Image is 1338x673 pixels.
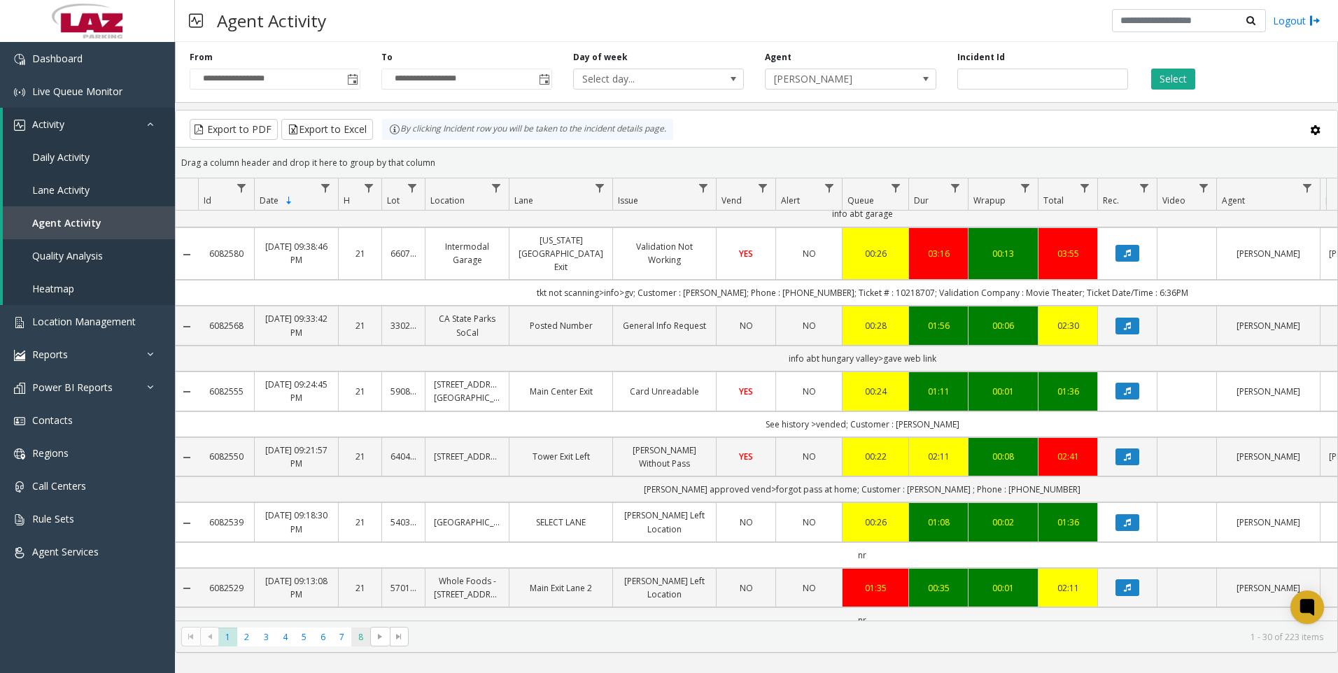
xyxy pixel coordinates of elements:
[430,194,465,206] span: Location
[847,194,874,206] span: Queue
[917,385,959,398] div: 01:11
[1047,516,1089,529] a: 01:36
[190,119,278,140] button: Export to PDF
[14,120,25,131] img: 'icon'
[514,194,533,206] span: Lane
[1162,194,1185,206] span: Video
[725,450,767,463] a: YES
[263,378,330,404] a: [DATE] 09:24:45 PM
[781,194,800,206] span: Alert
[851,450,900,463] div: 00:22
[725,247,767,260] a: YES
[32,216,101,229] span: Agent Activity
[32,479,86,493] span: Call Centers
[176,249,198,260] a: Collapse Details
[314,628,332,646] span: Page 6
[32,348,68,361] span: Reports
[1225,247,1311,260] a: [PERSON_NAME]
[917,450,959,463] div: 02:11
[206,581,246,595] a: 6082529
[917,319,959,332] a: 01:56
[621,319,707,332] a: General Info Request
[390,581,416,595] a: 570146
[374,631,386,642] span: Go to the next page
[14,416,25,427] img: 'icon'
[32,150,90,164] span: Daily Activity
[977,581,1029,595] a: 00:01
[1047,319,1089,332] a: 02:30
[283,195,295,206] span: Sortable
[917,581,959,595] div: 00:35
[518,319,604,332] a: Posted Number
[263,509,330,535] a: [DATE] 09:18:30 PM
[218,628,237,646] span: Page 1
[784,450,833,463] a: NO
[3,141,175,173] a: Daily Activity
[487,178,506,197] a: Location Filter Menu
[518,581,604,595] a: Main Exit Lane 2
[784,247,833,260] a: NO
[977,247,1029,260] div: 00:13
[851,247,900,260] div: 00:26
[694,178,713,197] a: Issue Filter Menu
[917,247,959,260] a: 03:16
[281,119,373,140] button: Export to Excel
[14,383,25,394] img: 'icon'
[206,516,246,529] a: 6082539
[434,574,500,601] a: Whole Foods - [STREET_ADDRESS]
[977,450,1029,463] div: 00:08
[621,509,707,535] a: [PERSON_NAME] Left Location
[370,627,389,646] span: Go to the next page
[263,240,330,267] a: [DATE] 09:38:46 PM
[1225,385,1311,398] a: [PERSON_NAME]
[518,516,604,529] a: SELECT LANE
[851,516,900,529] a: 00:26
[784,581,833,595] a: NO
[189,3,203,38] img: pageIcon
[190,51,213,64] label: From
[176,452,198,463] a: Collapse Details
[260,194,279,206] span: Date
[32,446,69,460] span: Regions
[740,582,753,594] span: NO
[32,249,103,262] span: Quality Analysis
[851,581,900,595] a: 01:35
[434,450,500,463] a: [STREET_ADDRESS]
[518,385,604,398] a: Main Center Exit
[621,574,707,601] a: [PERSON_NAME] Left Location
[1043,194,1064,206] span: Total
[3,206,175,239] a: Agent Activity
[725,319,767,332] a: NO
[32,545,99,558] span: Agent Services
[1225,516,1311,529] a: [PERSON_NAME]
[1016,178,1035,197] a: Wrapup Filter Menu
[393,631,404,642] span: Go to the last page
[390,450,416,463] a: 640484
[434,378,500,404] a: [STREET_ADDRESS][GEOGRAPHIC_DATA]
[3,272,175,305] a: Heatmap
[3,239,175,272] a: Quality Analysis
[851,319,900,332] div: 00:28
[417,631,1323,643] kendo-pager-info: 1 - 30 of 223 items
[263,444,330,470] a: [DATE] 09:21:57 PM
[1047,450,1089,463] div: 02:41
[176,150,1337,175] div: Drag a column header and drop it here to group by that column
[574,69,710,89] span: Select day...
[851,385,900,398] div: 00:24
[206,319,246,332] a: 6082568
[887,178,906,197] a: Queue Filter Menu
[347,385,373,398] a: 21
[206,247,246,260] a: 6082580
[977,319,1029,332] a: 00:06
[14,514,25,525] img: 'icon'
[536,69,551,89] span: Toggle popup
[32,315,136,328] span: Location Management
[1047,385,1089,398] a: 01:36
[1151,69,1195,90] button: Select
[32,183,90,197] span: Lane Activity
